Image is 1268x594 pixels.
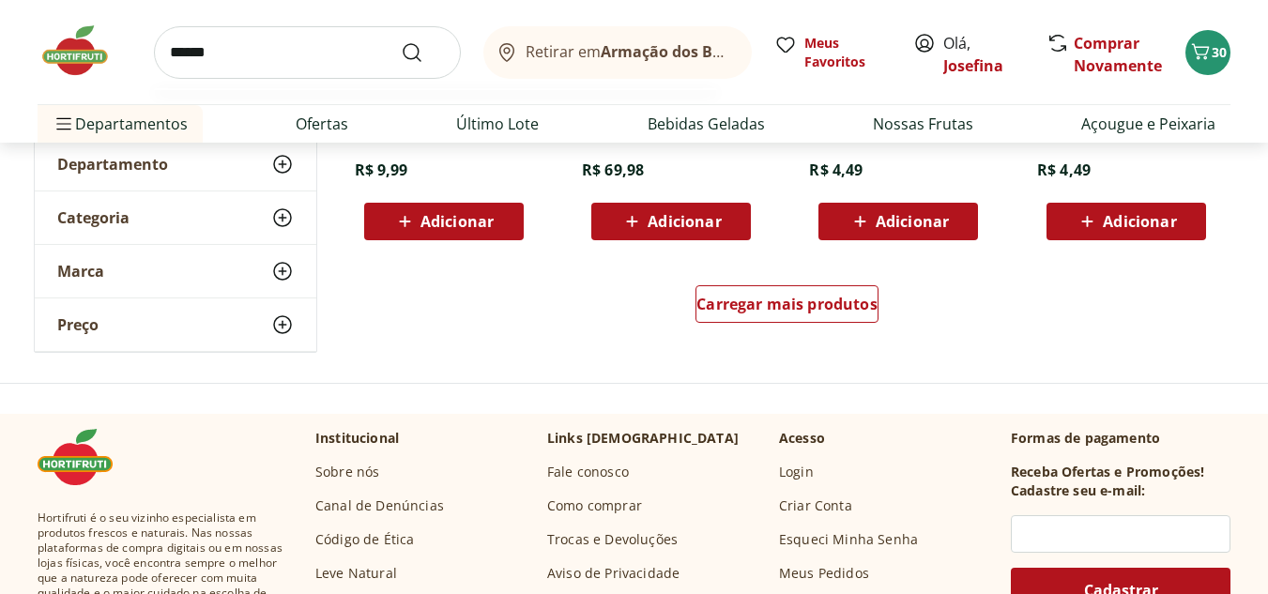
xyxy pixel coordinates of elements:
[315,463,379,481] a: Sobre nós
[943,32,1027,77] span: Olá,
[57,315,99,334] span: Preço
[57,208,130,227] span: Categoria
[315,530,414,549] a: Código de Ética
[526,43,733,60] span: Retirar em
[774,34,891,71] a: Meus Favoritos
[53,101,75,146] button: Menu
[1011,429,1230,448] p: Formas de pagamento
[401,41,446,64] button: Submit Search
[38,429,131,485] img: Hortifruti
[873,113,973,135] a: Nossas Frutas
[57,155,168,174] span: Departamento
[35,191,316,244] button: Categoria
[315,429,399,448] p: Institucional
[1074,33,1162,76] a: Comprar Novamente
[547,530,678,549] a: Trocas e Devoluções
[1185,30,1230,75] button: Carrinho
[1037,160,1091,180] span: R$ 4,49
[35,245,316,297] button: Marca
[1046,203,1206,240] button: Adicionar
[1011,481,1145,500] h3: Cadastre seu e-mail:
[695,285,878,330] a: Carregar mais produtos
[1081,113,1215,135] a: Açougue e Peixaria
[38,23,131,79] img: Hortifruti
[57,262,104,281] span: Marca
[779,564,869,583] a: Meus Pedidos
[804,34,891,71] span: Meus Favoritos
[1103,214,1176,229] span: Adicionar
[696,297,878,312] span: Carregar mais produtos
[809,160,863,180] span: R$ 4,49
[296,113,348,135] a: Ofertas
[364,203,524,240] button: Adicionar
[779,429,825,448] p: Acesso
[779,496,852,515] a: Criar Conta
[876,214,949,229] span: Adicionar
[547,463,629,481] a: Fale conosco
[315,564,397,583] a: Leve Natural
[35,298,316,351] button: Preço
[1212,43,1227,61] span: 30
[1011,463,1204,481] h3: Receba Ofertas e Promoções!
[35,138,316,190] button: Departamento
[601,41,773,62] b: Armação dos Búzios/RJ
[53,101,188,146] span: Departamentos
[420,214,494,229] span: Adicionar
[154,26,461,79] input: search
[547,496,642,515] a: Como comprar
[547,429,739,448] p: Links [DEMOGRAPHIC_DATA]
[779,530,918,549] a: Esqueci Minha Senha
[943,55,1003,76] a: Josefina
[547,564,680,583] a: Aviso de Privacidade
[456,113,539,135] a: Último Lote
[648,214,721,229] span: Adicionar
[315,496,444,515] a: Canal de Denúncias
[818,203,978,240] button: Adicionar
[355,160,408,180] span: R$ 9,99
[582,160,644,180] span: R$ 69,98
[591,203,751,240] button: Adicionar
[648,113,765,135] a: Bebidas Geladas
[779,463,814,481] a: Login
[483,26,752,79] button: Retirar emArmação dos Búzios/RJ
